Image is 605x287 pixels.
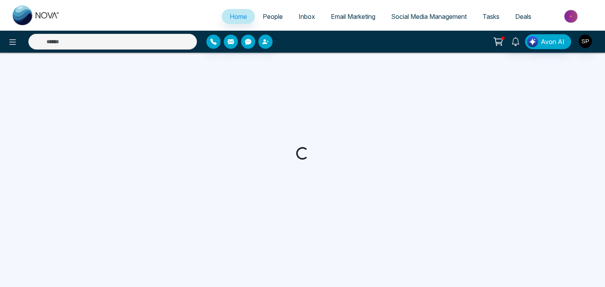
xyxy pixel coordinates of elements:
[255,9,291,24] a: People
[543,7,600,25] img: Market-place.gif
[263,13,283,20] span: People
[13,6,60,25] img: Nova CRM Logo
[525,34,571,49] button: Avon AI
[579,35,592,48] img: User Avatar
[527,36,538,47] img: Lead Flow
[230,13,247,20] span: Home
[222,9,255,24] a: Home
[331,13,375,20] span: Email Marketing
[475,9,507,24] a: Tasks
[515,13,531,20] span: Deals
[391,13,467,20] span: Social Media Management
[507,9,539,24] a: Deals
[483,13,499,20] span: Tasks
[383,9,475,24] a: Social Media Management
[541,37,564,46] span: Avon AI
[323,9,383,24] a: Email Marketing
[291,9,323,24] a: Inbox
[299,13,315,20] span: Inbox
